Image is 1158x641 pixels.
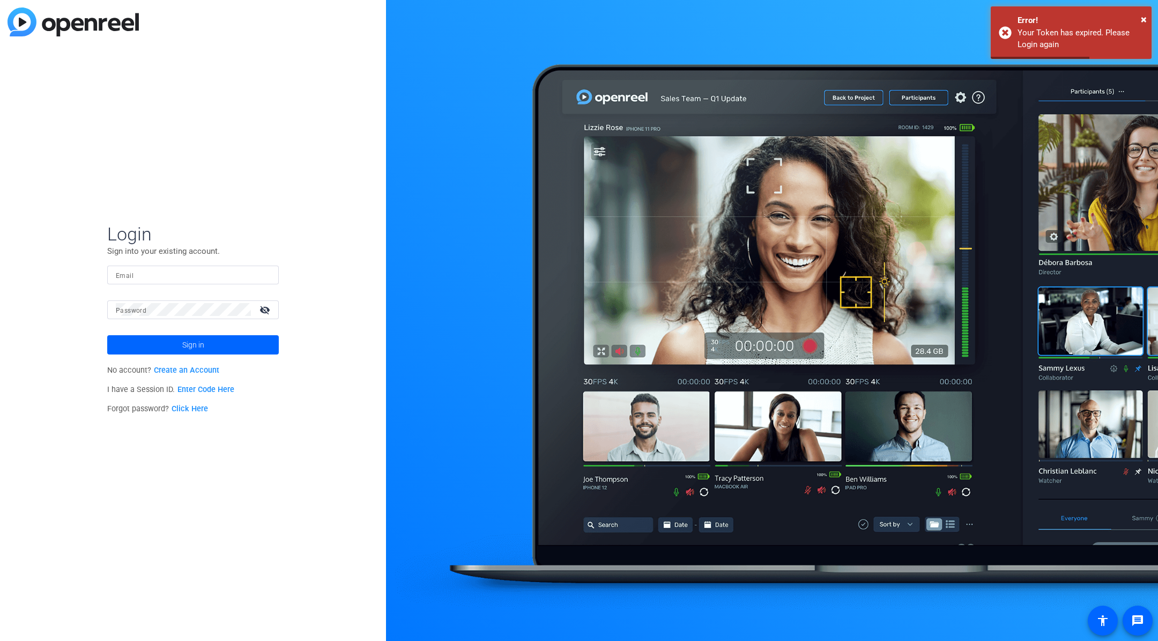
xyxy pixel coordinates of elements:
[107,385,234,394] span: I have a Session ID.
[107,245,279,257] p: Sign into your existing account.
[116,268,270,281] input: Enter Email Address
[107,335,279,355] button: Sign in
[1096,614,1109,627] mat-icon: accessibility
[253,302,279,318] mat-icon: visibility_off
[1131,614,1144,627] mat-icon: message
[1141,13,1147,26] span: ×
[172,404,208,413] a: Click Here
[177,385,234,394] a: Enter Code Here
[1018,27,1144,51] div: Your Token has expired. Please Login again
[116,272,133,280] mat-label: Email
[107,404,208,413] span: Forgot password?
[182,331,204,358] span: Sign in
[1018,14,1144,27] div: Error!
[1141,11,1147,27] button: Close
[154,366,219,375] a: Create an Account
[107,223,279,245] span: Login
[8,7,139,36] img: blue-gradient.svg
[107,366,219,375] span: No account?
[116,307,146,314] mat-label: Password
